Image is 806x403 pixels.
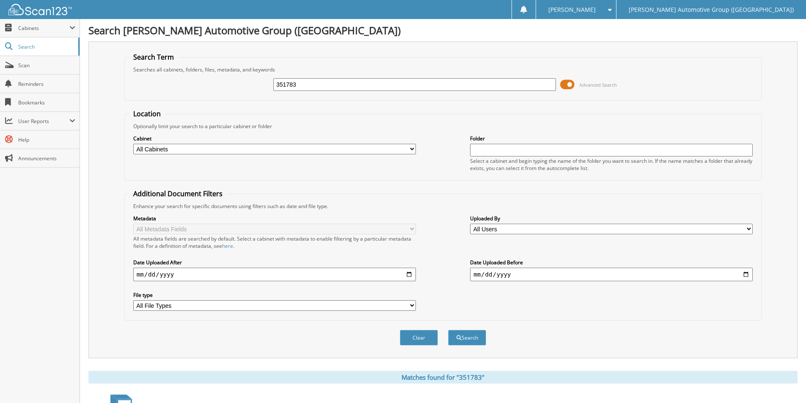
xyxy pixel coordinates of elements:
[129,189,227,198] legend: Additional Document Filters
[18,62,75,69] span: Scan
[400,330,438,345] button: Clear
[470,215,753,222] label: Uploaded By
[470,157,753,172] div: Select a cabinet and begin typing the name of the folder you want to search in. If the name match...
[18,155,75,162] span: Announcements
[88,23,798,37] h1: Search [PERSON_NAME] Automotive Group ([GEOGRAPHIC_DATA])
[129,109,165,118] legend: Location
[133,291,416,299] label: File type
[129,52,178,62] legend: Search Term
[448,330,486,345] button: Search
[470,135,753,142] label: Folder
[579,82,617,88] span: Advanced Search
[133,215,416,222] label: Metadata
[88,371,798,384] div: Matches found for "351783"
[129,66,757,73] div: Searches all cabinets, folders, files, metadata, and keywords
[18,43,74,50] span: Search
[470,259,753,266] label: Date Uploaded Before
[133,235,416,249] div: All metadata fields are searched by default. Select a cabinet with metadata to enable filtering b...
[133,259,416,266] label: Date Uploaded After
[129,123,757,130] div: Optionally limit your search to a particular cabinet or folder
[18,118,69,125] span: User Reports
[18,99,75,106] span: Bookmarks
[8,4,72,15] img: scan123-logo-white.svg
[18,80,75,88] span: Reminders
[18,25,69,32] span: Cabinets
[133,135,416,142] label: Cabinet
[764,362,806,403] iframe: Chat Widget
[129,203,757,210] div: Enhance your search for specific documents using filters such as date and file type.
[133,268,416,281] input: start
[548,7,596,12] span: [PERSON_NAME]
[18,136,75,143] span: Help
[470,268,753,281] input: end
[629,7,794,12] span: [PERSON_NAME] Automotive Group ([GEOGRAPHIC_DATA])
[222,242,233,249] a: here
